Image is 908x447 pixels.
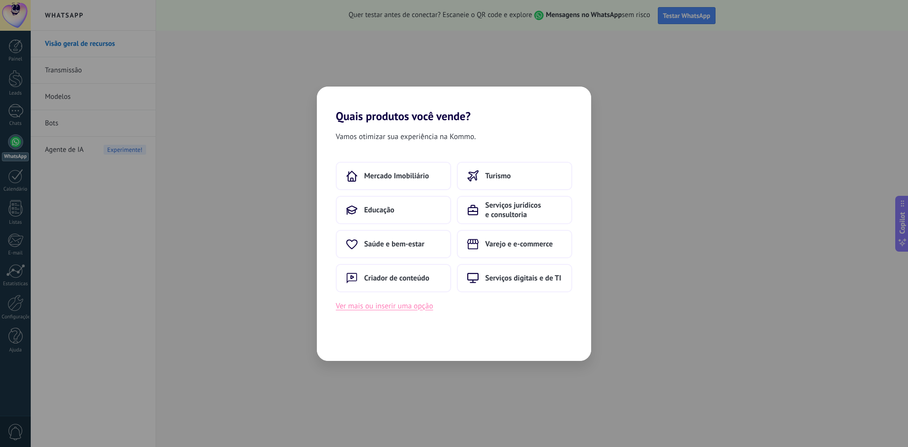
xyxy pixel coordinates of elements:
[485,273,561,283] span: Serviços digitais e de TI
[336,162,451,190] button: Mercado Imobiliário
[364,171,429,181] span: Mercado Imobiliário
[336,264,451,292] button: Criador de conteúdo
[457,196,572,224] button: Serviços jurídicos e consultoria
[457,162,572,190] button: Turismo
[364,239,424,249] span: Saúde e bem-estar
[364,273,429,283] span: Criador de conteúdo
[317,87,591,123] h2: Quais produtos você vende?
[336,230,451,258] button: Saúde e bem-estar
[336,196,451,224] button: Educação
[485,171,511,181] span: Turismo
[457,230,572,258] button: Varejo e e-commerce
[485,239,553,249] span: Varejo e e-commerce
[336,300,433,312] button: Ver mais ou inserir uma opção
[457,264,572,292] button: Serviços digitais e de TI
[336,131,476,143] span: Vamos otimizar sua experiência na Kommo.
[364,205,394,215] span: Educação
[485,201,562,219] span: Serviços jurídicos e consultoria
